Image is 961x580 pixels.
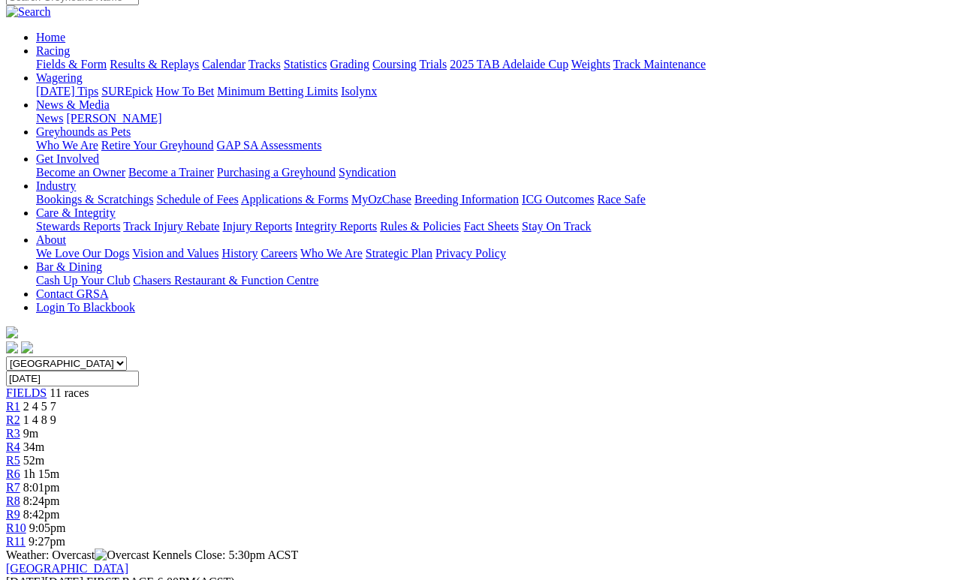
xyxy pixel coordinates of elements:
[23,481,60,494] span: 8:01pm
[217,166,336,179] a: Purchasing a Greyhound
[36,233,66,246] a: About
[419,58,447,71] a: Trials
[6,371,139,386] input: Select date
[36,193,153,206] a: Bookings & Scratchings
[6,454,20,467] a: R5
[6,494,20,507] a: R8
[123,220,219,233] a: Track Injury Rebate
[21,341,33,353] img: twitter.svg
[36,112,63,125] a: News
[217,85,338,98] a: Minimum Betting Limits
[300,247,363,260] a: Who We Are
[152,548,298,561] span: Kennels Close: 5:30pm ACST
[36,139,955,152] div: Greyhounds as Pets
[36,274,955,287] div: Bar & Dining
[23,508,60,521] span: 8:42pm
[36,85,955,98] div: Wagering
[6,562,128,575] a: [GEOGRAPHIC_DATA]
[6,508,20,521] a: R9
[23,454,44,467] span: 52m
[23,494,60,507] span: 8:24pm
[36,247,129,260] a: We Love Our Dogs
[6,413,20,426] a: R2
[156,193,238,206] a: Schedule of Fees
[366,247,432,260] a: Strategic Plan
[36,274,130,287] a: Cash Up Your Club
[6,341,18,353] img: facebook.svg
[435,247,506,260] a: Privacy Policy
[29,535,65,548] span: 9:27pm
[66,112,161,125] a: [PERSON_NAME]
[101,139,214,152] a: Retire Your Greyhound
[36,206,116,219] a: Care & Integrity
[6,467,20,480] a: R6
[23,440,44,453] span: 34m
[341,85,377,98] a: Isolynx
[128,166,214,179] a: Become a Trainer
[23,427,38,440] span: 9m
[6,535,26,548] a: R11
[6,386,47,399] a: FIELDS
[133,274,318,287] a: Chasers Restaurant & Function Centre
[101,85,152,98] a: SUREpick
[295,220,377,233] a: Integrity Reports
[339,166,396,179] a: Syndication
[36,247,955,260] div: About
[6,440,20,453] a: R4
[522,220,591,233] a: Stay On Track
[249,58,281,71] a: Tracks
[36,179,76,192] a: Industry
[6,548,152,561] span: Weather: Overcast
[36,112,955,125] div: News & Media
[132,247,218,260] a: Vision and Values
[36,166,955,179] div: Get Involved
[241,193,348,206] a: Applications & Forms
[221,247,258,260] a: History
[36,85,98,98] a: [DATE] Tips
[6,521,26,534] a: R10
[95,548,149,562] img: Overcast
[29,521,66,534] span: 9:05pm
[284,58,327,71] a: Statistics
[36,220,955,233] div: Care & Integrity
[217,139,322,152] a: GAP SA Assessments
[36,301,135,314] a: Login To Blackbook
[414,193,519,206] a: Breeding Information
[597,193,645,206] a: Race Safe
[36,166,125,179] a: Become an Owner
[36,152,99,165] a: Get Involved
[330,58,369,71] a: Grading
[6,326,18,338] img: logo-grsa-white.png
[522,193,594,206] a: ICG Outcomes
[6,427,20,440] a: R3
[36,98,110,111] a: News & Media
[6,400,20,413] a: R1
[613,58,706,71] a: Track Maintenance
[6,481,20,494] a: R7
[222,220,292,233] a: Injury Reports
[464,220,519,233] a: Fact Sheets
[36,125,131,138] a: Greyhounds as Pets
[23,467,59,480] span: 1h 15m
[36,139,98,152] a: Who We Are
[36,31,65,44] a: Home
[261,247,297,260] a: Careers
[36,44,70,57] a: Racing
[202,58,246,71] a: Calendar
[36,287,108,300] a: Contact GRSA
[23,400,56,413] span: 2 4 5 7
[156,85,215,98] a: How To Bet
[50,386,89,399] span: 11 races
[36,58,107,71] a: Fields & Form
